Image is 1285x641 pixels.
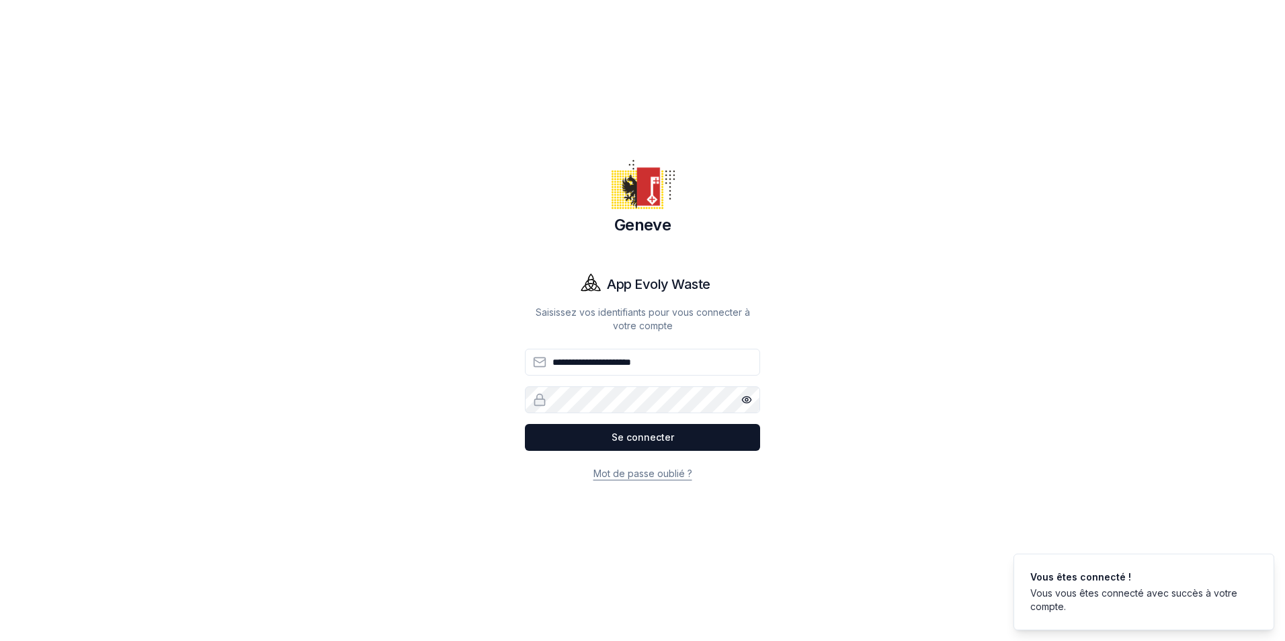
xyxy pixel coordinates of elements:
[1030,587,1252,613] div: Vous vous êtes connecté avec succès à votre compte.
[575,268,607,300] img: Evoly Logo
[1030,570,1252,584] div: Vous êtes connecté !
[525,424,760,451] button: Se connecter
[607,275,710,294] h1: App Evoly Waste
[610,153,675,217] img: Geneve Logo
[525,214,760,236] h1: Geneve
[593,468,692,479] a: Mot de passe oublié ?
[525,306,760,333] p: Saisissez vos identifiants pour vous connecter à votre compte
